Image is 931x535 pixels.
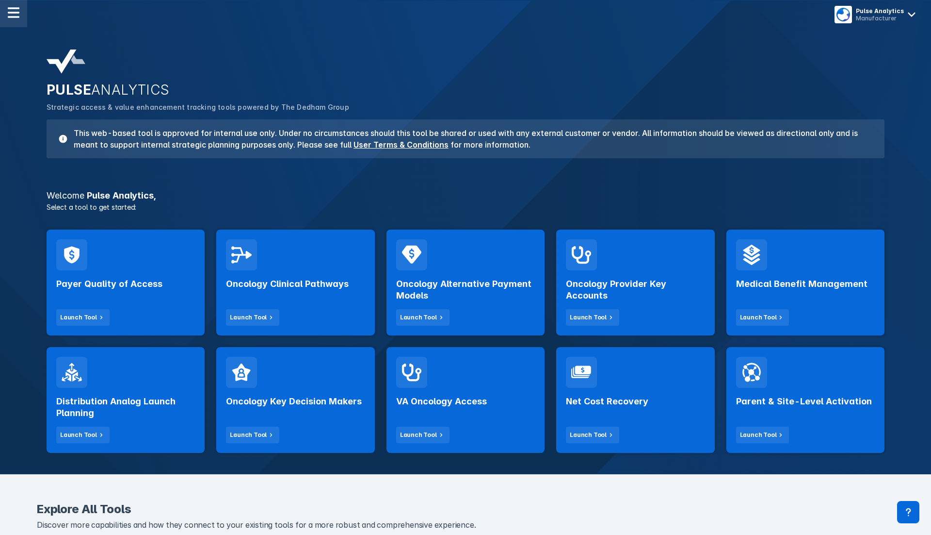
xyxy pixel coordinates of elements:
[856,15,904,22] div: Manufacturer
[230,431,267,439] div: Launch Tool
[400,431,437,439] div: Launch Tool
[56,309,110,326] button: Launch Tool
[56,278,162,290] h2: Payer Quality of Access
[740,431,777,439] div: Launch Tool
[56,396,195,419] h2: Distribution Analog Launch Planning
[736,309,789,326] button: Launch Tool
[836,8,850,21] img: menu button
[736,427,789,443] button: Launch Tool
[570,431,607,439] div: Launch Tool
[570,313,607,322] div: Launch Tool
[353,140,449,150] a: User Terms & Conditions
[47,347,205,453] a: Distribution Analog Launch PlanningLaunch Tool
[386,230,545,335] a: Oncology Alternative Payment ModelsLaunch Tool
[8,7,19,18] img: menu--horizontal.svg
[897,501,919,523] div: Contact Support
[47,82,884,98] h2: PULSE
[216,347,374,453] a: Oncology Key Decision MakersLaunch Tool
[216,230,374,335] a: Oncology Clinical PathwaysLaunch Tool
[856,7,904,15] div: Pulse Analytics
[386,347,545,453] a: VA Oncology AccessLaunch Tool
[47,190,84,201] span: Welcome
[37,503,894,515] h2: Explore All Tools
[47,50,85,74] img: pulse-analytics-logo
[226,396,362,407] h2: Oncology Key Decision Makers
[736,278,867,290] h2: Medical Benefit Management
[556,347,714,453] a: Net Cost RecoveryLaunch Tool
[556,230,714,335] a: Oncology Provider Key AccountsLaunch Tool
[230,313,267,322] div: Launch Tool
[226,278,349,290] h2: Oncology Clinical Pathways
[60,313,97,322] div: Launch Tool
[566,427,619,443] button: Launch Tool
[60,431,97,439] div: Launch Tool
[226,309,279,326] button: Launch Tool
[566,309,619,326] button: Launch Tool
[566,278,705,301] h2: Oncology Provider Key Accounts
[91,82,170,98] span: ANALYTICS
[41,202,890,212] p: Select a tool to get started:
[400,313,437,322] div: Launch Tool
[396,396,487,407] h2: VA Oncology Access
[47,102,884,113] p: Strategic access & value enhancement tracking tools powered by The Dedham Group
[37,519,894,532] p: Discover more capabilities and how they connect to your existing tools for a more robust and comp...
[726,347,884,453] a: Parent & Site-Level ActivationLaunch Tool
[226,427,279,443] button: Launch Tool
[56,427,110,443] button: Launch Tool
[47,230,205,335] a: Payer Quality of AccessLaunch Tool
[396,309,449,326] button: Launch Tool
[736,396,872,407] h2: Parent & Site-Level Activation
[740,313,777,322] div: Launch Tool
[396,427,449,443] button: Launch Tool
[41,191,890,200] h3: Pulse Analytics ,
[566,396,648,407] h2: Net Cost Recovery
[68,127,873,150] h3: This web-based tool is approved for internal use only. Under no circumstances should this tool be...
[396,278,535,301] h2: Oncology Alternative Payment Models
[726,230,884,335] a: Medical Benefit ManagementLaunch Tool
